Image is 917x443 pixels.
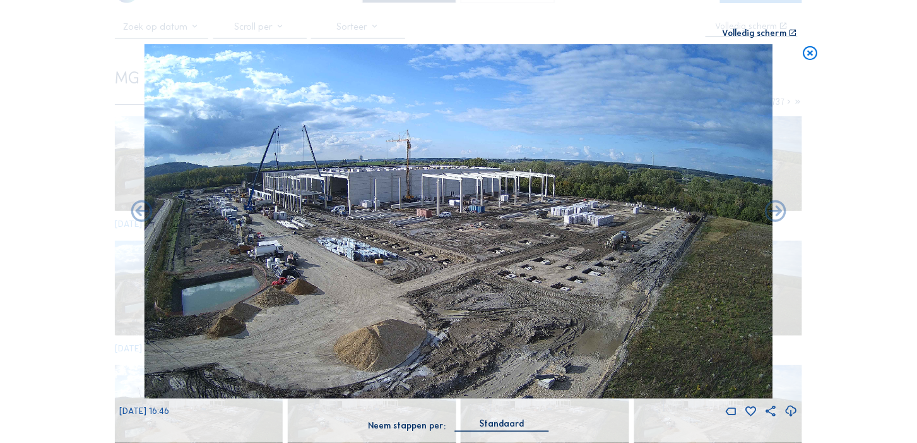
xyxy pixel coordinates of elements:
div: Volledig scherm [723,29,787,38]
div: Neem stappen per: [369,422,446,430]
i: Forward [129,199,155,225]
span: [DATE] 16:46 [119,406,169,416]
i: Back [763,199,789,225]
div: Standaard [455,418,548,432]
div: Standaard [480,418,524,430]
img: Image [144,44,773,399]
